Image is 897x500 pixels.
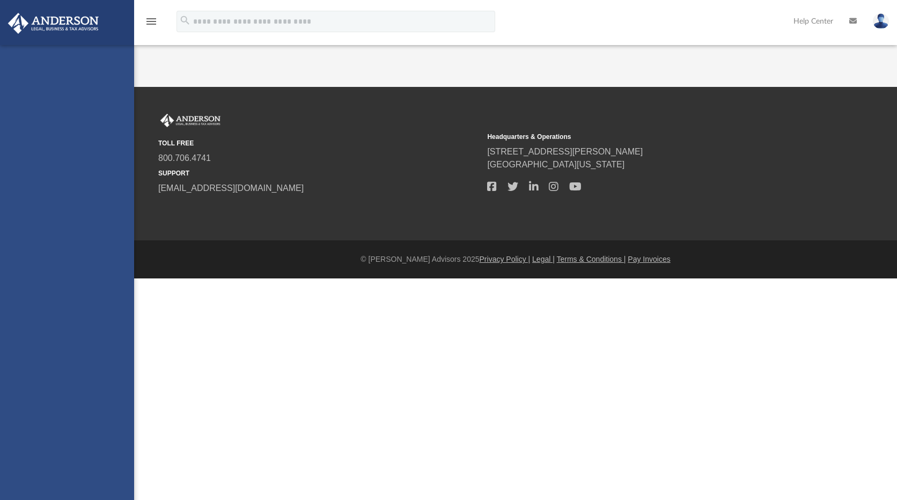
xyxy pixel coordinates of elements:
[134,254,897,265] div: © [PERSON_NAME] Advisors 2025
[145,15,158,28] i: menu
[158,153,211,163] a: 800.706.4741
[5,13,102,34] img: Anderson Advisors Platinum Portal
[487,147,643,156] a: [STREET_ADDRESS][PERSON_NAME]
[487,160,624,169] a: [GEOGRAPHIC_DATA][US_STATE]
[158,183,304,193] a: [EMAIL_ADDRESS][DOMAIN_NAME]
[158,168,480,178] small: SUPPORT
[179,14,191,26] i: search
[873,13,889,29] img: User Pic
[557,255,626,263] a: Terms & Conditions |
[628,255,670,263] a: Pay Invoices
[480,255,531,263] a: Privacy Policy |
[158,114,223,128] img: Anderson Advisors Platinum Portal
[158,138,480,148] small: TOLL FREE
[532,255,555,263] a: Legal |
[145,20,158,28] a: menu
[487,132,808,142] small: Headquarters & Operations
